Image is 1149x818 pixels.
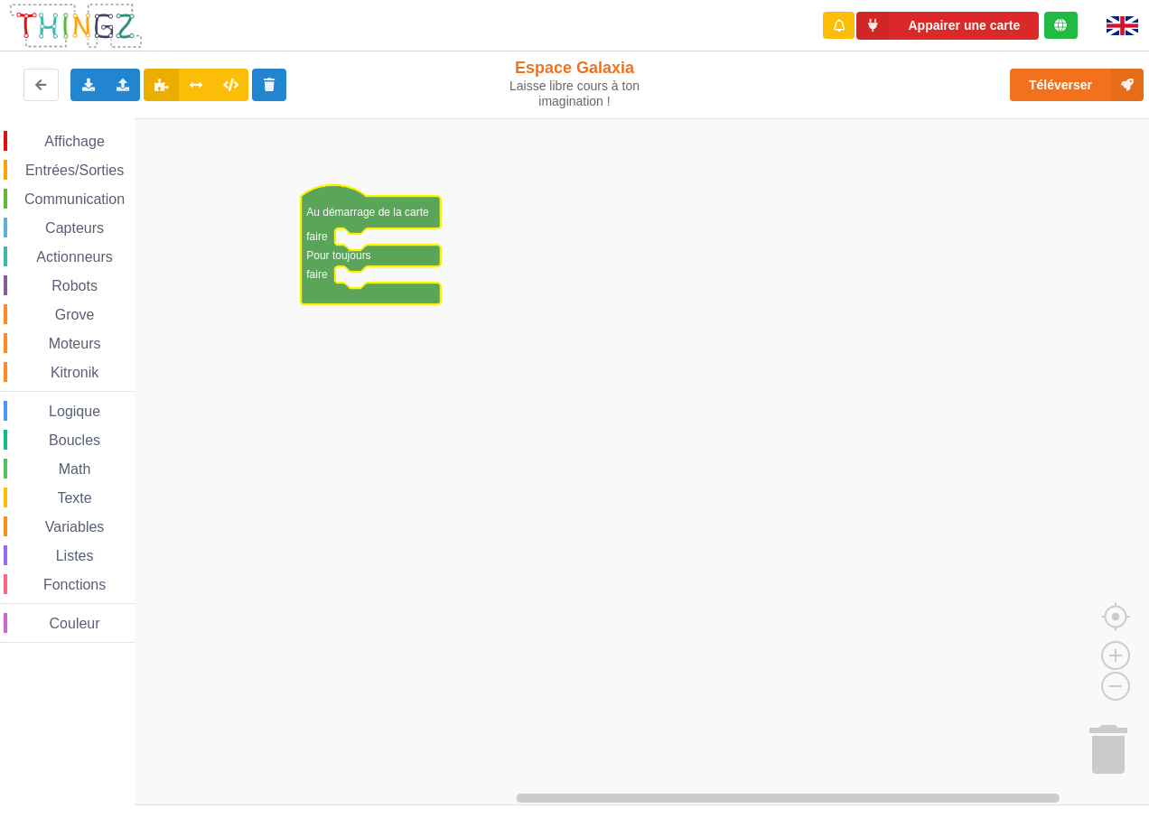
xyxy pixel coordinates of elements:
span: Entrées/Sorties [23,163,126,178]
span: Kitronik [48,365,101,380]
div: Laisse libre cours à ton imagination ! [478,79,671,109]
span: Capteurs [42,220,107,236]
span: Boucles [46,432,103,448]
div: Espace Galaxia [478,58,671,109]
img: thingz_logo.png [8,2,144,50]
span: Affichage [42,134,107,149]
text: Au démarrage de la carte [306,206,429,218]
span: Variables [42,519,107,534]
span: Listes [53,548,97,563]
span: Math [56,461,94,477]
text: faire [306,230,328,243]
span: Grove [52,307,98,322]
img: gb.png [1107,16,1138,35]
span: Logique [46,404,103,419]
span: Communication [22,191,127,207]
button: Téléverser [1010,69,1144,101]
span: Actionneurs [33,249,116,265]
span: Fonctions [41,577,108,592]
text: faire [306,268,328,281]
button: Appairer une carte [856,12,1039,40]
text: Pour toujours [306,249,370,262]
span: Robots [49,278,100,293]
span: Moteurs [46,336,104,351]
span: Couleur [47,616,103,631]
span: Texte [54,490,94,506]
div: Tu es connecté au serveur de création de Thingz [1044,12,1078,39]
